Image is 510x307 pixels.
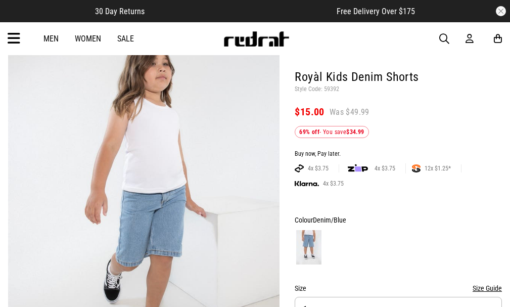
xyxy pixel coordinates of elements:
h1: Royàl Kids Denim Shorts [295,69,502,85]
span: 4x $3.75 [304,164,333,172]
a: Sale [117,34,134,43]
div: Size [295,282,502,294]
a: Women [75,34,101,43]
img: SPLITPAY [412,164,421,172]
span: Denim/Blue [313,216,346,224]
img: Denim/Blue [296,230,321,265]
div: Buy now, Pay later. [295,150,502,158]
button: Size Guide [473,282,502,294]
span: 4x $3.75 [370,164,399,172]
p: Style Code: 59392 [295,85,502,94]
span: $15.00 [295,106,324,118]
span: Free Delivery Over $175 [337,7,415,16]
div: - You save [295,126,368,138]
a: Men [43,34,59,43]
span: Was $49.99 [330,107,369,118]
span: 12x $1.25* [421,164,455,172]
span: 30 Day Returns [95,7,145,16]
img: Redrat logo [223,31,290,47]
div: Colour [295,214,502,226]
iframe: Customer reviews powered by Trustpilot [165,6,316,16]
img: zip [348,163,368,173]
b: $34.99 [346,128,364,136]
img: AFTERPAY [295,164,304,172]
img: KLARNA [295,181,319,187]
b: 69% off [299,128,319,136]
span: 4x $3.75 [319,180,348,188]
button: Open LiveChat chat widget [8,4,38,34]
